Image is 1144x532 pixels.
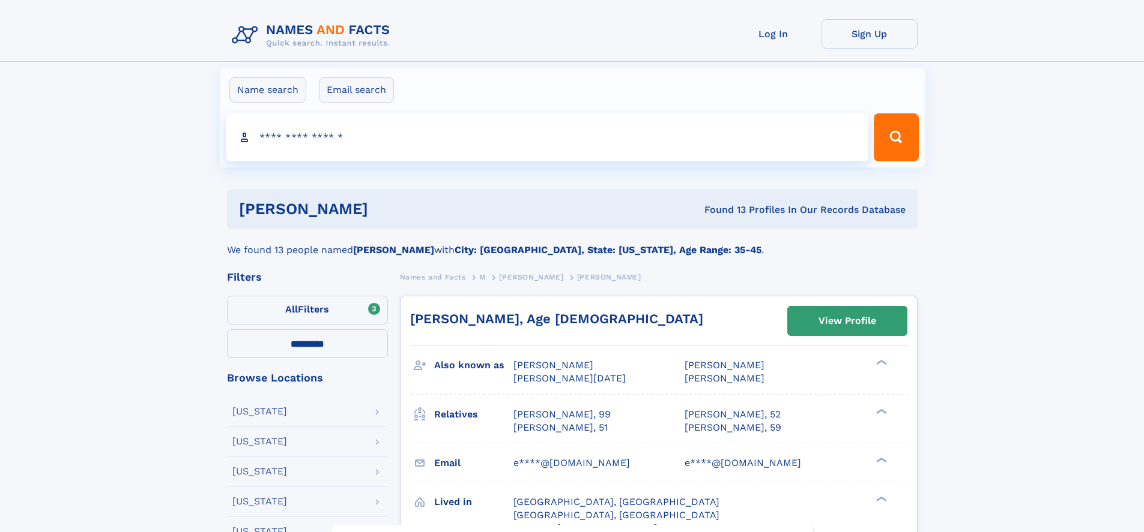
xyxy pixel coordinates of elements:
[513,496,719,507] span: [GEOGRAPHIC_DATA], [GEOGRAPHIC_DATA]
[685,372,764,384] span: [PERSON_NAME]
[232,407,287,416] div: [US_STATE]
[873,495,888,503] div: ❯
[499,273,563,281] span: [PERSON_NAME]
[410,311,703,326] a: [PERSON_NAME], Age [DEMOGRAPHIC_DATA]
[513,421,608,434] a: [PERSON_NAME], 51
[285,303,298,315] span: All
[873,407,888,415] div: ❯
[822,19,918,49] a: Sign Up
[685,408,781,421] a: [PERSON_NAME], 52
[513,359,593,371] span: [PERSON_NAME]
[455,244,761,256] b: City: [GEOGRAPHIC_DATA], State: [US_STATE], Age Range: 35-45
[239,202,536,217] h1: [PERSON_NAME]
[434,355,513,375] h3: Also known as
[513,509,719,521] span: [GEOGRAPHIC_DATA], [GEOGRAPHIC_DATA]
[227,19,400,52] img: Logo Names and Facts
[226,113,869,161] input: search input
[227,372,388,383] div: Browse Locations
[874,113,918,161] button: Search Button
[788,306,907,335] a: View Profile
[479,273,486,281] span: M
[232,437,287,446] div: [US_STATE]
[232,467,287,476] div: [US_STATE]
[479,269,486,284] a: M
[513,408,611,421] a: [PERSON_NAME], 99
[685,421,781,434] a: [PERSON_NAME], 59
[873,456,888,464] div: ❯
[873,359,888,366] div: ❯
[819,307,876,335] div: View Profile
[725,19,822,49] a: Log In
[227,229,918,257] div: We found 13 people named with .
[685,359,764,371] span: [PERSON_NAME]
[232,497,287,506] div: [US_STATE]
[227,296,388,324] label: Filters
[227,272,388,282] div: Filters
[353,244,434,256] b: [PERSON_NAME]
[319,77,394,103] label: Email search
[536,203,906,217] div: Found 13 Profiles In Our Records Database
[400,269,466,284] a: Names and Facts
[513,372,626,384] span: [PERSON_NAME][DATE]
[577,273,641,281] span: [PERSON_NAME]
[499,269,563,284] a: [PERSON_NAME]
[434,453,513,473] h3: Email
[229,77,306,103] label: Name search
[434,404,513,425] h3: Relatives
[434,492,513,512] h3: Lived in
